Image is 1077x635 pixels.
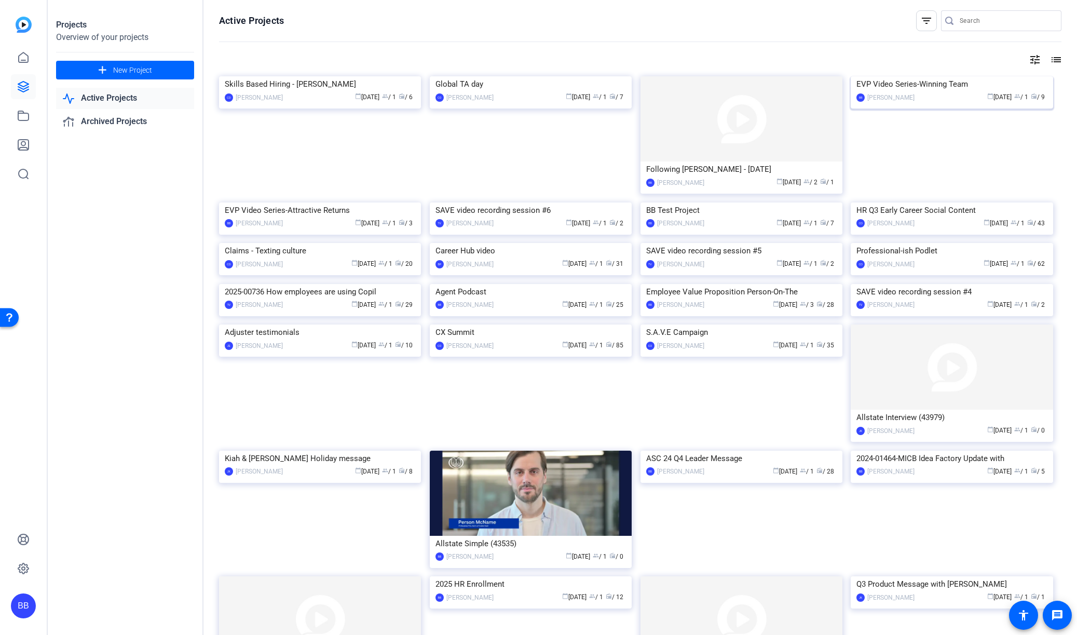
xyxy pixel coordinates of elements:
[435,76,626,92] div: Global TA day
[657,341,704,351] div: [PERSON_NAME]
[856,284,1047,300] div: SAVE video recording session #4
[593,553,607,560] span: / 1
[867,300,915,310] div: [PERSON_NAME]
[382,468,396,475] span: / 1
[800,467,806,474] span: group
[435,576,626,592] div: 2025 HR Enrollment
[606,301,612,307] span: radio
[800,301,814,308] span: / 3
[987,468,1012,475] span: [DATE]
[1027,260,1045,267] span: / 62
[593,220,607,227] span: / 1
[589,593,603,601] span: / 1
[987,426,993,433] span: calendar_today
[435,260,444,268] div: BP
[803,178,810,184] span: group
[435,202,626,218] div: SAVE video recording session #6
[399,467,405,474] span: radio
[395,342,413,349] span: / 10
[382,467,388,474] span: group
[657,178,704,188] div: [PERSON_NAME]
[395,301,401,307] span: radio
[566,553,590,560] span: [DATE]
[446,551,494,562] div: [PERSON_NAME]
[606,260,623,267] span: / 31
[562,301,587,308] span: [DATE]
[351,342,376,349] span: [DATE]
[435,593,444,602] div: BB
[1011,220,1025,227] span: / 1
[856,301,865,309] div: TV
[803,260,817,267] span: / 1
[776,179,801,186] span: [DATE]
[606,260,612,266] span: radio
[606,342,623,349] span: / 85
[446,592,494,603] div: [PERSON_NAME]
[236,259,283,269] div: [PERSON_NAME]
[351,260,376,267] span: [DATE]
[646,467,655,476] div: BB
[355,468,379,475] span: [DATE]
[657,300,704,310] div: [PERSON_NAME]
[399,468,413,475] span: / 8
[820,260,826,266] span: radio
[113,65,152,76] span: New Project
[856,243,1047,259] div: Professional-ish Podlet
[803,179,817,186] span: / 2
[1014,593,1028,601] span: / 1
[378,301,392,308] span: / 1
[773,468,797,475] span: [DATE]
[646,260,655,268] div: TV
[446,218,494,228] div: [PERSON_NAME]
[589,341,595,347] span: group
[646,284,837,300] div: Employee Value Proposition Person-On-The
[1014,593,1020,599] span: group
[773,301,779,307] span: calendar_today
[56,61,194,79] button: New Project
[16,17,32,33] img: blue-gradient.svg
[593,93,607,101] span: / 1
[225,93,233,102] div: CO
[820,219,826,225] span: radio
[56,31,194,44] div: Overview of your projects
[435,325,626,340] div: CX Summit
[1031,93,1037,99] span: radio
[562,341,568,347] span: calendar_today
[1011,219,1017,225] span: group
[1014,93,1028,101] span: / 1
[606,593,612,599] span: radio
[867,466,915,477] div: [PERSON_NAME]
[776,220,801,227] span: [DATE]
[355,219,361,225] span: calendar_today
[1031,301,1037,307] span: radio
[382,219,388,225] span: group
[816,468,834,475] span: / 28
[609,220,623,227] span: / 2
[96,64,109,77] mat-icon: add
[589,301,603,308] span: / 1
[816,467,823,474] span: radio
[566,220,590,227] span: [DATE]
[856,451,1047,466] div: 2024-01464-MICB Idea Factory Update with
[1014,467,1020,474] span: group
[816,301,834,308] span: / 28
[1014,93,1020,99] span: group
[378,260,392,267] span: / 1
[776,260,801,267] span: [DATE]
[657,218,704,228] div: [PERSON_NAME]
[355,467,361,474] span: calendar_today
[856,593,865,602] div: JK
[646,451,837,466] div: ASC 24 Q4 Leader Message
[562,593,568,599] span: calendar_today
[609,553,623,560] span: / 0
[773,341,779,347] span: calendar_today
[803,219,810,225] span: group
[867,592,915,603] div: [PERSON_NAME]
[646,243,837,259] div: SAVE video recording session #5
[225,467,233,476] div: JK
[776,219,783,225] span: calendar_today
[867,426,915,436] div: [PERSON_NAME]
[236,300,283,310] div: [PERSON_NAME]
[435,342,444,350] div: CO
[646,342,655,350] div: CO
